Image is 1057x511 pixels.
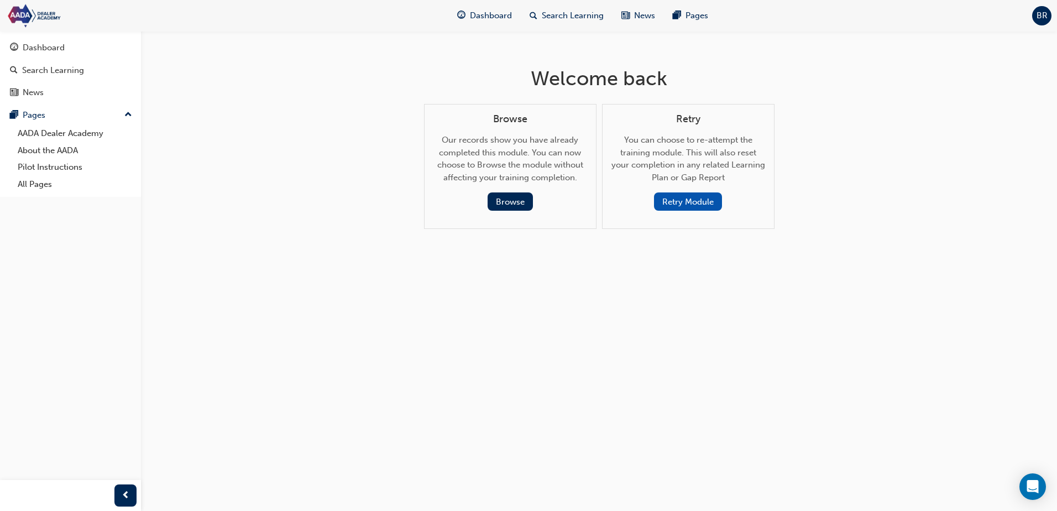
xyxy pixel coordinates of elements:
[433,113,587,126] h4: Browse
[4,38,137,58] a: Dashboard
[22,64,84,77] div: Search Learning
[122,489,130,503] span: prev-icon
[4,105,137,126] button: Pages
[433,113,587,211] div: Our records show you have already completed this module. You can now choose to Browse the module ...
[448,4,521,27] a: guage-iconDashboard
[613,4,664,27] a: news-iconNews
[124,108,132,122] span: up-icon
[664,4,717,27] a: pages-iconPages
[1019,473,1046,500] div: Open Intercom Messenger
[457,9,465,23] span: guage-icon
[530,9,537,23] span: search-icon
[23,86,44,99] div: News
[611,113,765,126] h4: Retry
[488,192,533,211] button: Browse
[4,35,137,105] button: DashboardSearch LearningNews
[654,192,722,211] button: Retry Module
[13,125,137,142] a: AADA Dealer Academy
[10,43,18,53] span: guage-icon
[13,176,137,193] a: All Pages
[10,88,18,98] span: news-icon
[1037,9,1048,22] span: BR
[542,9,604,22] span: Search Learning
[4,60,137,81] a: Search Learning
[673,9,681,23] span: pages-icon
[6,3,133,28] img: Trak
[611,113,765,211] div: You can choose to re-attempt the training module. This will also reset your completion in any rel...
[424,66,775,91] h1: Welcome back
[10,111,18,121] span: pages-icon
[13,159,137,176] a: Pilot Instructions
[521,4,613,27] a: search-iconSearch Learning
[470,9,512,22] span: Dashboard
[686,9,708,22] span: Pages
[621,9,630,23] span: news-icon
[23,109,45,122] div: Pages
[634,9,655,22] span: News
[10,66,18,76] span: search-icon
[23,41,65,54] div: Dashboard
[1032,6,1051,25] button: BR
[4,82,137,103] a: News
[13,142,137,159] a: About the AADA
